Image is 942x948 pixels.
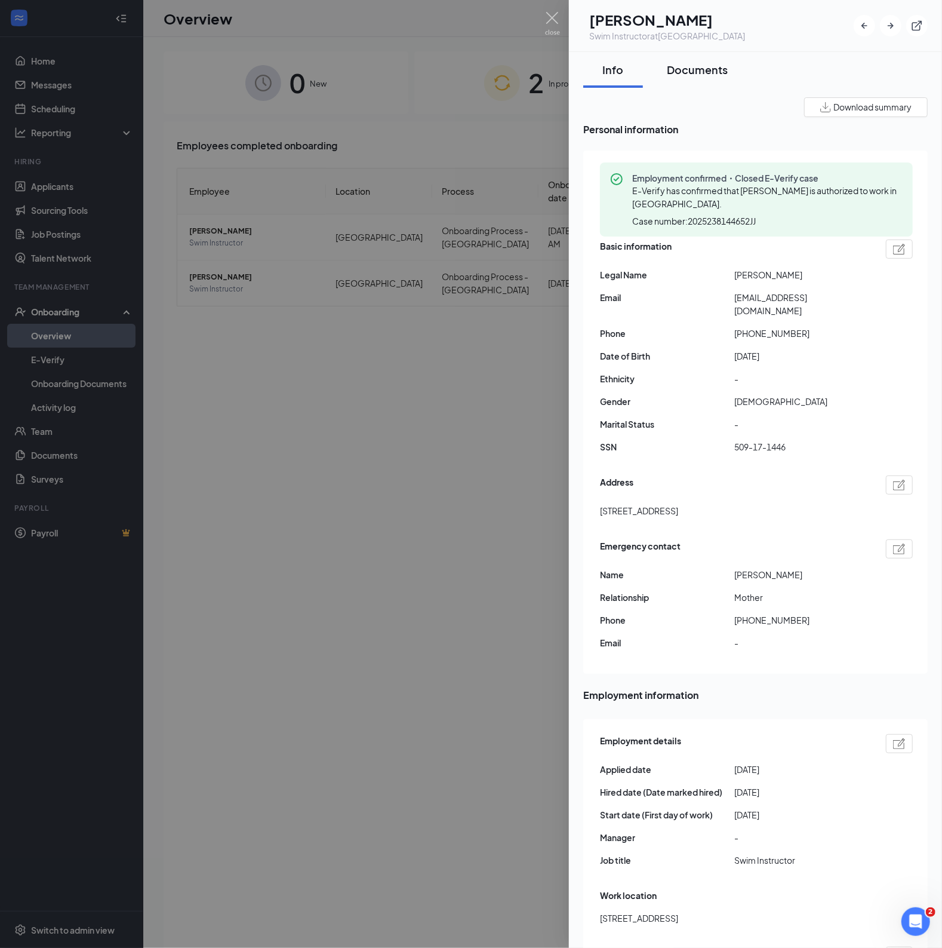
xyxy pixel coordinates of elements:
[734,268,869,281] span: [PERSON_NAME]
[600,786,734,799] span: Hired date (Date marked hired)
[600,475,633,495] span: Address
[880,15,901,36] button: ArrowRight
[885,20,897,32] svg: ArrowRight
[734,808,869,821] span: [DATE]
[600,912,678,925] span: [STREET_ADDRESS]
[734,786,869,799] span: [DATE]
[906,15,928,36] button: ExternalLink
[600,372,734,385] span: Ethnicity
[854,15,875,36] button: ArrowLeftNew
[667,62,728,77] div: Documents
[911,20,923,32] svg: ExternalLink
[734,395,869,408] span: [DEMOGRAPHIC_DATA]
[600,240,672,259] span: Basic information
[600,440,734,453] span: SSN
[632,185,897,209] span: E-Verify has confirmed that [PERSON_NAME] is authorized to work in [GEOGRAPHIC_DATA].
[589,10,745,30] h1: [PERSON_NAME]
[600,539,681,559] span: Emergency contact
[600,831,734,844] span: Manager
[734,568,869,581] span: [PERSON_NAME]
[926,907,935,917] span: 2
[734,372,869,385] span: -
[589,30,745,42] div: Swim Instructor at [GEOGRAPHIC_DATA]
[600,808,734,821] span: Start date (First day of work)
[595,62,631,77] div: Info
[734,831,869,844] span: -
[600,268,734,281] span: Legal Name
[600,291,734,304] span: Email
[600,591,734,604] span: Relationship
[632,172,903,184] span: Employment confirmed・Closed E-Verify case
[734,763,869,776] span: [DATE]
[632,215,756,227] span: Case number: 2025238144652JJ
[600,889,657,902] span: Work location
[734,591,869,604] span: Mother
[600,734,681,753] span: Employment details
[734,291,869,317] span: [EMAIL_ADDRESS][DOMAIN_NAME]
[804,97,928,117] button: Download summary
[600,613,734,627] span: Phone
[734,854,869,867] span: Swim Instructor
[734,418,869,431] span: -
[600,636,734,649] span: Email
[600,327,734,340] span: Phone
[734,636,869,649] span: -
[583,122,928,137] span: Personal information
[583,688,928,702] span: Employment information
[600,395,734,408] span: Gender
[734,349,869,363] span: [DATE]
[858,20,870,32] svg: ArrowLeftNew
[600,504,678,517] span: [STREET_ADDRESS]
[734,613,869,627] span: [PHONE_NUMBER]
[609,172,624,186] svg: CheckmarkCircle
[600,568,734,581] span: Name
[833,101,912,113] span: Download summary
[600,854,734,867] span: Job title
[600,418,734,431] span: Marital Status
[901,907,930,936] iframe: Intercom live chat
[600,349,734,363] span: Date of Birth
[734,440,869,453] span: 509-17-1446
[734,327,869,340] span: [PHONE_NUMBER]
[600,763,734,776] span: Applied date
